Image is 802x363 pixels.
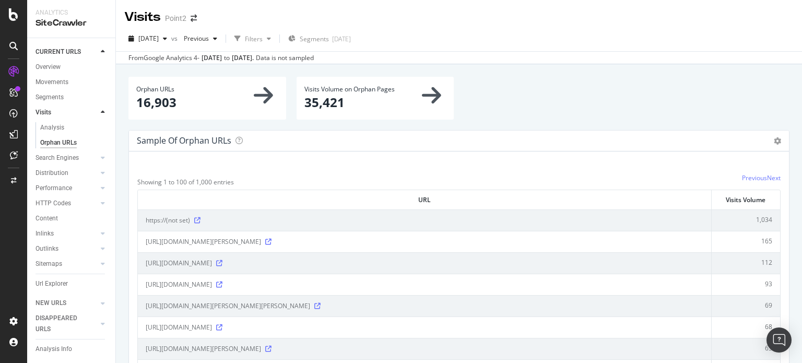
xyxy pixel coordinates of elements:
[146,258,212,268] span: [URL][DOMAIN_NAME]
[36,8,107,17] div: Analytics
[146,215,190,226] span: https://(not set)
[742,173,767,182] a: Previous
[36,344,108,355] a: Analysis Info
[171,34,180,43] span: vs
[712,190,780,209] th: Visits Volume
[138,190,712,209] th: URL
[36,259,62,270] div: Sitemaps
[36,92,108,103] a: Segments
[124,30,171,47] button: [DATE]
[712,338,780,359] td: 65
[304,93,446,111] p: 35,421
[36,92,64,103] div: Segments
[40,137,108,148] a: Orphan URLs
[36,168,68,179] div: Distribution
[36,228,54,239] div: Inlinks
[36,107,98,118] a: Visits
[712,252,780,274] td: 112
[36,344,72,355] div: Analysis Info
[712,274,780,295] td: 93
[712,295,780,317] td: 69
[40,137,77,148] div: Orphan URLs
[40,122,64,133] div: Analysis
[194,217,200,224] a: Visit Online Page
[36,294,92,305] div: Explorer Bookmarks
[36,168,98,179] a: Distribution
[36,46,98,57] a: CURRENT URLS
[36,62,108,73] a: Overview
[36,153,98,163] a: Search Engines
[146,344,261,354] span: [URL][DOMAIN_NAME][PERSON_NAME]
[165,13,186,24] div: Point2
[36,298,98,309] a: NEW URLS
[767,173,781,182] a: Next
[36,213,58,224] div: Content
[146,279,212,290] span: [URL][DOMAIN_NAME]
[136,85,174,93] span: Orphan URLs
[36,243,98,254] a: Outlinks
[40,122,108,133] a: Analysis
[202,53,222,63] div: [DATE]
[232,53,254,63] div: [DATE] .
[137,134,231,148] h4: Sample of orphan URLs
[230,30,275,47] button: Filters
[36,278,108,289] a: Url Explorer
[124,8,161,26] div: Visits
[36,243,58,254] div: Outlinks
[36,298,66,309] div: NEW URLS
[146,237,261,247] span: [URL][DOMAIN_NAME][PERSON_NAME]
[36,213,108,224] a: Content
[146,322,212,333] span: [URL][DOMAIN_NAME]
[36,198,98,209] a: HTTP Codes
[36,198,71,209] div: HTTP Codes
[36,183,72,194] div: Performance
[265,346,272,352] a: Visit Online Page
[146,301,310,311] span: [URL][DOMAIN_NAME][PERSON_NAME][PERSON_NAME]
[36,17,107,29] div: SiteCrawler
[314,303,321,309] a: Visit Online Page
[36,46,81,57] div: CURRENT URLS
[180,30,221,47] button: Previous
[712,209,780,231] td: 1,034
[137,173,234,186] div: Showing 1 to 100 of 1,000 entries
[36,62,61,73] div: Overview
[36,77,68,88] div: Movements
[136,93,278,111] p: 16,903
[332,34,351,43] div: [DATE]
[36,313,98,335] a: DISAPPEARED URLS
[36,183,98,194] a: Performance
[766,327,792,353] div: Open Intercom Messenger
[216,282,222,288] a: Visit Online Page
[128,53,314,63] div: From Google Analytics 4 - to Data is not sampled
[36,228,98,239] a: Inlinks
[191,15,197,22] div: arrow-right-arrow-left
[265,239,272,245] a: Visit Online Page
[36,313,88,335] div: DISAPPEARED URLS
[216,260,222,266] a: Visit Online Page
[36,77,108,88] a: Movements
[36,153,79,163] div: Search Engines
[36,278,68,289] div: Url Explorer
[774,137,781,145] i: Options
[712,317,780,338] td: 68
[36,107,51,118] div: Visits
[712,231,780,252] td: 165
[138,34,159,43] span: 2025 Sep. 4th
[180,34,209,43] span: Previous
[216,324,222,331] a: Visit Online Page
[36,259,98,270] a: Sitemaps
[245,34,263,43] div: Filters
[300,34,329,43] span: Segments
[304,85,395,93] span: Visits Volume on Orphan Pages
[36,294,108,305] a: Explorer Bookmarks
[284,30,355,47] button: Segments[DATE]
